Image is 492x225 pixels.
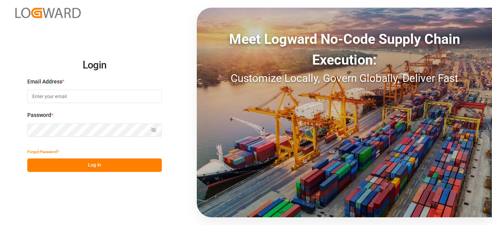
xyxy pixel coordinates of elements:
input: Enter your email [27,90,162,103]
button: Forgot Password? [27,145,59,158]
button: Log In [27,158,162,172]
h2: Login [27,53,162,78]
span: Password [27,111,51,119]
span: Email Address [27,78,62,86]
div: Meet Logward No-Code Supply Chain Execution: [197,29,492,70]
img: Logward_new_orange.png [15,8,81,18]
div: Customize Locally, Govern Globally, Deliver Fast [197,70,492,87]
